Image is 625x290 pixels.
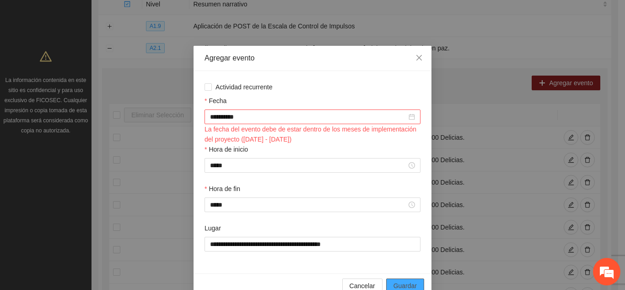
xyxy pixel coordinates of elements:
label: Hora de inicio [205,144,248,154]
button: Close [407,46,431,71]
div: Minimizar ventana de chat en vivo [150,5,172,27]
span: Estamos en línea. [53,93,126,186]
span: Actividad recurrente [212,82,276,92]
input: Hora de fin [210,200,407,210]
input: Hora de inicio [210,160,407,170]
label: Fecha [205,96,226,106]
div: Chatee con nosotros ahora [48,47,154,59]
label: Lugar [205,223,221,233]
label: Hora de fin [205,184,240,194]
span: close [415,54,423,61]
textarea: Escriba su mensaje y pulse “Intro” [5,193,174,225]
div: Agregar evento [205,53,420,63]
input: Fecha [210,112,407,122]
div: La fecha del evento debe de estar dentro de los meses de implementación del proyecto ([DATE] - [D... [205,124,420,144]
input: Lugar [205,237,420,252]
